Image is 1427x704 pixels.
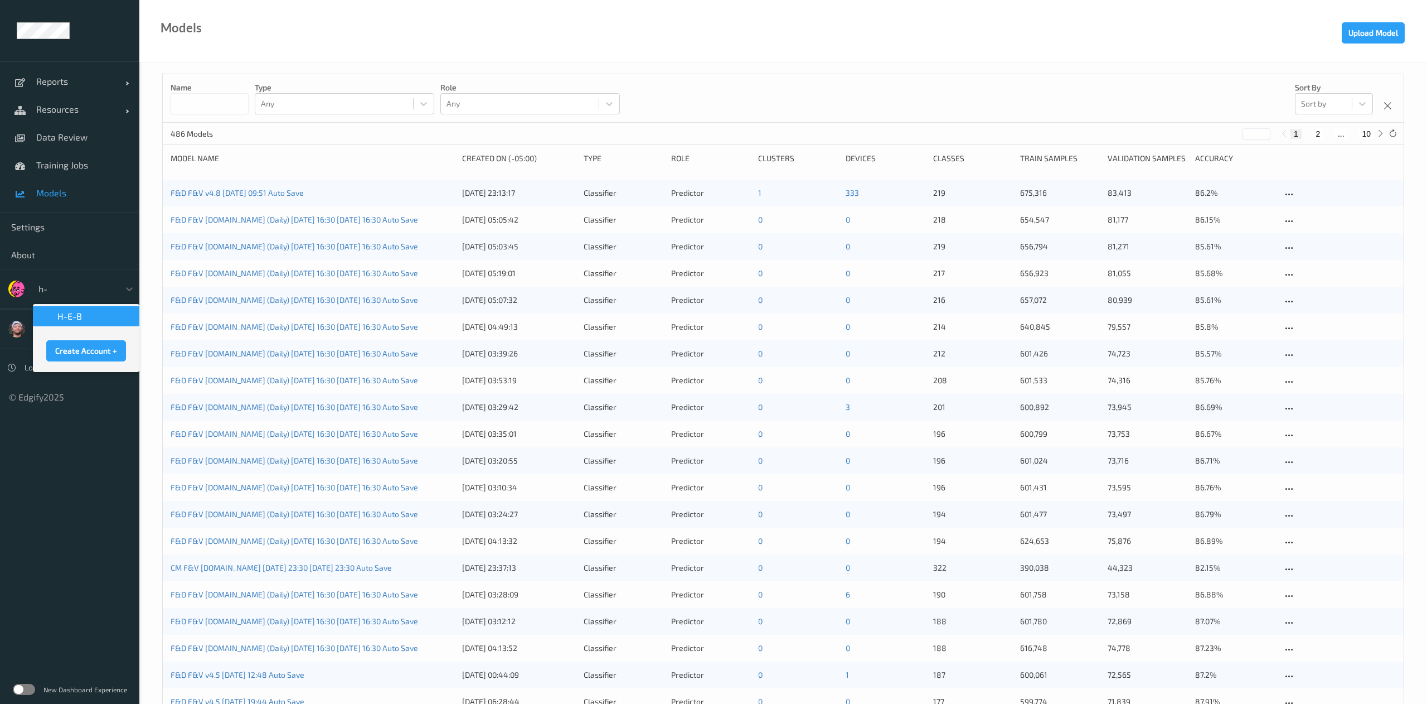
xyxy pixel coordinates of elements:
p: 640,845 [1020,321,1100,332]
p: 73,753 [1108,428,1187,440]
div: Predictor [671,402,751,413]
div: [DATE] 03:28:09 [462,589,576,600]
a: F&D F&V [DOMAIN_NAME] (Daily) [DATE] 16:30 [DATE] 16:30 Auto Save [171,509,418,519]
div: [DATE] 03:20:55 [462,455,576,466]
div: [DATE] 23:13:17 [462,187,576,199]
div: Predictor [671,536,751,547]
a: F&D F&V [DOMAIN_NAME] (Daily) [DATE] 16:30 [DATE] 16:30 Auto Save [171,295,418,305]
p: 390,038 [1020,562,1100,573]
div: Predictor [671,428,751,440]
div: Predictor [671,482,751,493]
div: Predictor [671,348,751,359]
p: 188 [933,616,1013,627]
p: Name [171,82,249,93]
div: [DATE] 04:13:32 [462,536,576,547]
a: 0 [758,536,763,546]
p: 85.68% [1195,268,1275,279]
div: Classifier [584,321,663,332]
p: 601,758 [1020,589,1100,600]
a: 0 [846,242,850,251]
p: 601,533 [1020,375,1100,386]
a: 0 [846,563,850,572]
div: Classifier [584,375,663,386]
div: Classifier [584,187,663,199]
div: Type [584,153,663,164]
p: 73,497 [1108,509,1187,520]
p: 87.07% [1195,616,1275,627]
p: 616,748 [1020,643,1100,654]
a: 0 [758,456,763,465]
p: 201 [933,402,1013,413]
div: Predictor [671,616,751,627]
a: 0 [846,322,850,331]
a: 0 [758,322,763,331]
div: [DATE] 04:13:52 [462,643,576,654]
a: CM F&V [DOMAIN_NAME] [DATE] 23:30 [DATE] 23:30 Auto Save [171,563,392,572]
a: 0 [846,536,850,546]
div: Classifier [584,482,663,493]
p: 86.71% [1195,455,1275,466]
a: 0 [758,509,763,519]
p: 188 [933,643,1013,654]
p: 86.88% [1195,589,1275,600]
div: Classifier [584,241,663,252]
p: 81,271 [1108,241,1187,252]
p: 85.57% [1195,348,1275,359]
div: Predictor [671,643,751,654]
a: F&D F&V [DOMAIN_NAME] (Daily) [DATE] 16:30 [DATE] 16:30 Auto Save [171,242,418,251]
p: 85.61% [1195,295,1275,306]
p: 82.15% [1195,562,1275,573]
div: [DATE] 05:19:01 [462,268,576,279]
a: 0 [758,349,763,358]
a: F&D F&V [DOMAIN_NAME] (Daily) [DATE] 16:30 [DATE] 16:30 Auto Save [171,402,418,412]
div: Predictor [671,562,751,573]
a: 0 [758,429,763,438]
div: Classifier [584,536,663,547]
div: Predictor [671,321,751,332]
a: 0 [846,509,850,519]
div: Classifier [584,562,663,573]
p: 72,869 [1108,616,1187,627]
p: 601,477 [1020,509,1100,520]
p: 194 [933,536,1013,547]
button: 10 [1358,129,1374,139]
p: 656,923 [1020,268,1100,279]
p: 74,723 [1108,348,1187,359]
a: F&D F&V [DOMAIN_NAME] (Daily) [DATE] 16:30 [DATE] 16:30 Auto Save [171,536,418,546]
p: 86.15% [1195,214,1275,225]
a: F&D F&V [DOMAIN_NAME] (Daily) [DATE] 16:30 [DATE] 16:30 Auto Save [171,349,418,358]
p: 624,653 [1020,536,1100,547]
button: 1 [1290,129,1302,139]
p: 44,323 [1108,562,1187,573]
div: Classifier [584,295,663,306]
div: Classes [933,153,1013,164]
button: Upload Model [1342,22,1405,44]
div: Predictor [671,669,751,681]
a: 0 [758,375,763,385]
p: 86.89% [1195,536,1275,547]
p: 73,158 [1108,589,1187,600]
a: 0 [846,456,850,465]
a: 0 [846,295,850,305]
p: 75,876 [1108,536,1187,547]
a: F&D F&V [DOMAIN_NAME] (Daily) [DATE] 16:30 [DATE] 16:30 Auto Save [171,456,418,465]
p: 217 [933,268,1013,279]
a: F&D F&V v4.8 [DATE] 09:51 Auto Save [171,188,304,197]
p: 601,426 [1020,348,1100,359]
div: Classifier [584,509,663,520]
a: 0 [846,429,850,438]
p: 72,565 [1108,669,1187,681]
p: 73,716 [1108,455,1187,466]
a: 0 [846,616,850,626]
p: 86.67% [1195,428,1275,440]
p: Role [440,82,620,93]
a: 0 [758,616,763,626]
p: 86.76% [1195,482,1275,493]
a: 0 [758,643,763,653]
p: 196 [933,482,1013,493]
p: 219 [933,187,1013,199]
div: Classifier [584,643,663,654]
a: F&D F&V [DOMAIN_NAME] (Daily) [DATE] 16:30 [DATE] 16:30 Auto Save [171,322,418,331]
div: Models [161,22,202,33]
p: 86.79% [1195,509,1275,520]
